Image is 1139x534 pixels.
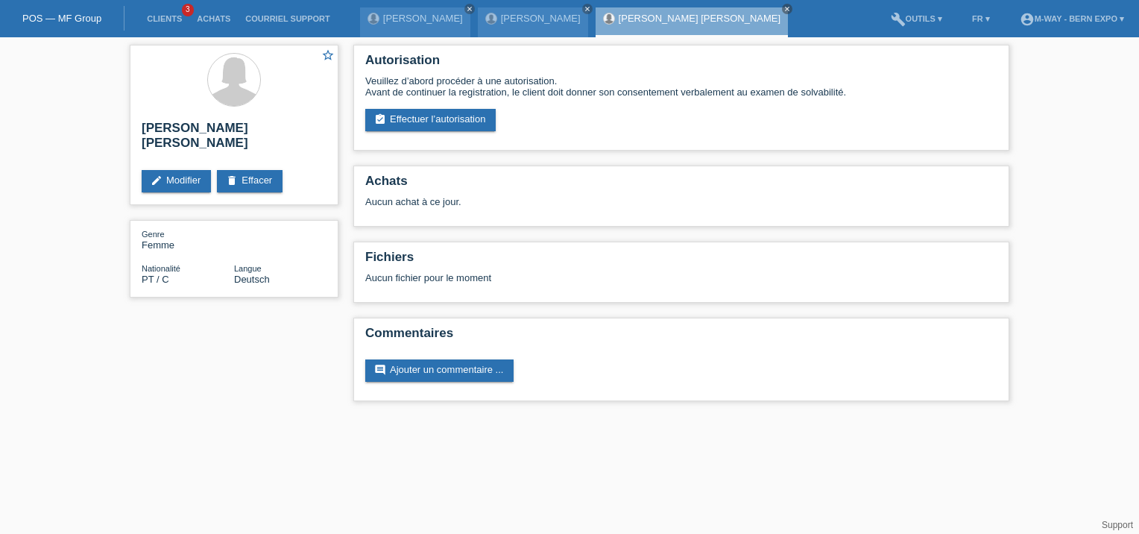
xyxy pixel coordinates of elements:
[466,5,473,13] i: close
[374,364,386,376] i: comment
[365,174,997,196] h2: Achats
[464,4,475,14] a: close
[22,13,101,24] a: POS — MF Group
[189,14,238,23] a: Achats
[501,13,581,24] a: [PERSON_NAME]
[365,109,496,131] a: assignment_turned_inEffectuer l’autorisation
[365,196,997,219] div: Aucun achat à ce jour.
[891,12,906,27] i: build
[142,264,180,273] span: Nationalité
[782,4,792,14] a: close
[142,274,169,285] span: Portugal / C / 12.02.2016
[965,14,997,23] a: FR ▾
[365,272,821,283] div: Aucun fichier pour le moment
[139,14,189,23] a: Clients
[365,250,997,272] h2: Fichiers
[234,264,262,273] span: Langue
[883,14,950,23] a: buildOutils ▾
[234,274,270,285] span: Deutsch
[783,5,791,13] i: close
[1020,12,1035,27] i: account_circle
[365,53,997,75] h2: Autorisation
[1102,520,1133,530] a: Support
[619,13,780,24] a: [PERSON_NAME] [PERSON_NAME]
[365,359,514,382] a: commentAjouter un commentaire ...
[151,175,163,186] i: edit
[582,4,593,14] a: close
[321,48,335,62] i: star_border
[1012,14,1132,23] a: account_circlem-way - Bern Expo ▾
[142,228,234,251] div: Femme
[142,121,326,158] h2: [PERSON_NAME] [PERSON_NAME]
[238,14,337,23] a: Courriel Support
[226,175,238,186] i: delete
[142,170,211,192] a: editModifier
[365,326,997,348] h2: Commentaires
[182,4,194,16] span: 3
[383,13,463,24] a: [PERSON_NAME]
[321,48,335,64] a: star_border
[217,170,283,192] a: deleteEffacer
[365,75,997,98] div: Veuillez d’abord procéder à une autorisation. Avant de continuer la registration, le client doit ...
[584,5,591,13] i: close
[142,230,165,239] span: Genre
[374,113,386,125] i: assignment_turned_in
